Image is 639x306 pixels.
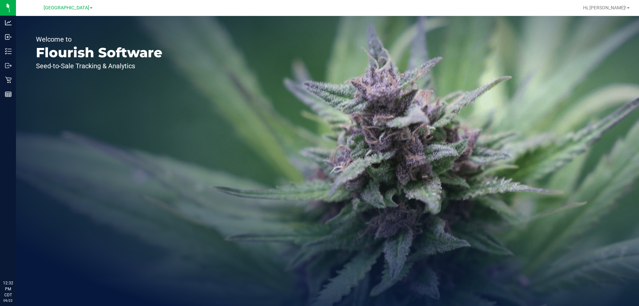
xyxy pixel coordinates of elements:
p: Seed-to-Sale Tracking & Analytics [36,63,162,69]
p: Welcome to [36,36,162,43]
iframe: Resource center [7,253,27,273]
p: Flourish Software [36,46,162,59]
inline-svg: Reports [5,91,12,98]
p: 12:32 PM CDT [3,280,13,298]
inline-svg: Inventory [5,48,12,55]
inline-svg: Analytics [5,19,12,26]
span: Hi, [PERSON_NAME]! [583,5,626,10]
inline-svg: Outbound [5,62,12,69]
p: 09/22 [3,298,13,303]
inline-svg: Inbound [5,34,12,40]
span: [GEOGRAPHIC_DATA] [44,5,89,11]
inline-svg: Retail [5,77,12,83]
